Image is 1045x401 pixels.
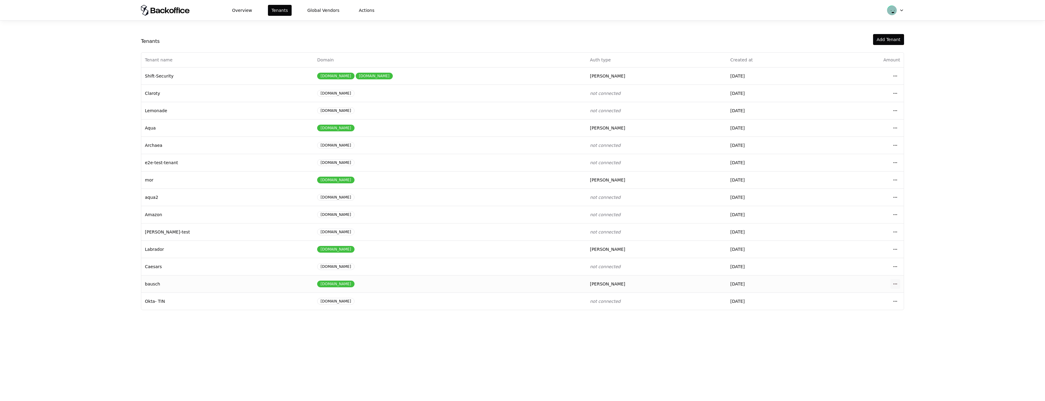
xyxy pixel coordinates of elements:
span: [PERSON_NAME] [590,74,625,78]
button: Add Tenant [873,34,904,45]
td: Lemonade [141,102,313,119]
span: not connected [590,195,621,200]
button: Global Vendors [304,5,343,16]
td: [DATE] [727,137,825,154]
button: Overview [228,5,256,16]
td: [DATE] [727,154,825,171]
div: [DOMAIN_NAME] [317,142,354,149]
td: [DATE] [727,223,825,240]
div: [DOMAIN_NAME] [317,107,354,114]
span: not connected [590,91,621,96]
span: [PERSON_NAME] [590,247,625,252]
td: [DATE] [727,206,825,223]
span: [PERSON_NAME] [590,282,625,286]
span: [PERSON_NAME] [590,126,625,130]
td: Aqua [141,119,313,137]
div: [DOMAIN_NAME] [317,263,354,270]
span: not connected [590,299,621,304]
div: [DOMAIN_NAME] [317,211,354,218]
button: Actions [355,5,378,16]
td: Okta- TIN [141,292,313,310]
td: Caesars [141,258,313,275]
td: Labrador [141,240,313,258]
th: Auth type [586,53,727,67]
td: Claroty [141,85,313,102]
div: [DOMAIN_NAME] [317,298,354,305]
td: [DATE] [727,85,825,102]
td: Archaea [141,137,313,154]
td: Amazon [141,206,313,223]
th: Amount [825,53,904,67]
td: bausch [141,275,313,292]
div: [DOMAIN_NAME] [317,246,354,253]
div: [DOMAIN_NAME] [317,125,354,131]
span: not connected [590,108,621,113]
td: [DATE] [727,67,825,85]
td: [DATE] [727,258,825,275]
span: not connected [590,212,621,217]
span: not connected [590,160,621,165]
td: [DATE] [727,240,825,258]
span: not connected [590,230,621,234]
td: e2e-test-tenant [141,154,313,171]
th: Tenant name [141,53,313,67]
td: [DATE] [727,188,825,206]
span: not connected [590,143,621,148]
div: [DOMAIN_NAME] [356,73,393,79]
td: [DATE] [727,292,825,310]
th: Domain [313,53,586,67]
button: Tenants [268,5,292,16]
td: [PERSON_NAME]-test [141,223,313,240]
div: [DOMAIN_NAME] [317,194,354,201]
td: aqua2 [141,188,313,206]
td: Shift-Security [141,67,313,85]
div: [DOMAIN_NAME] [317,229,354,235]
td: mor [141,171,313,188]
th: Created at [727,53,825,67]
div: [DOMAIN_NAME] [317,73,354,79]
td: [DATE] [727,275,825,292]
td: [DATE] [727,171,825,188]
div: [DOMAIN_NAME] [317,281,354,287]
td: [DATE] [727,102,825,119]
div: [DOMAIN_NAME] [317,177,354,183]
div: [DOMAIN_NAME] [317,90,354,97]
td: [DATE] [727,119,825,137]
div: Tenants [141,38,160,45]
div: [DOMAIN_NAME] [317,159,354,166]
span: not connected [590,264,621,269]
span: [PERSON_NAME] [590,178,625,182]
